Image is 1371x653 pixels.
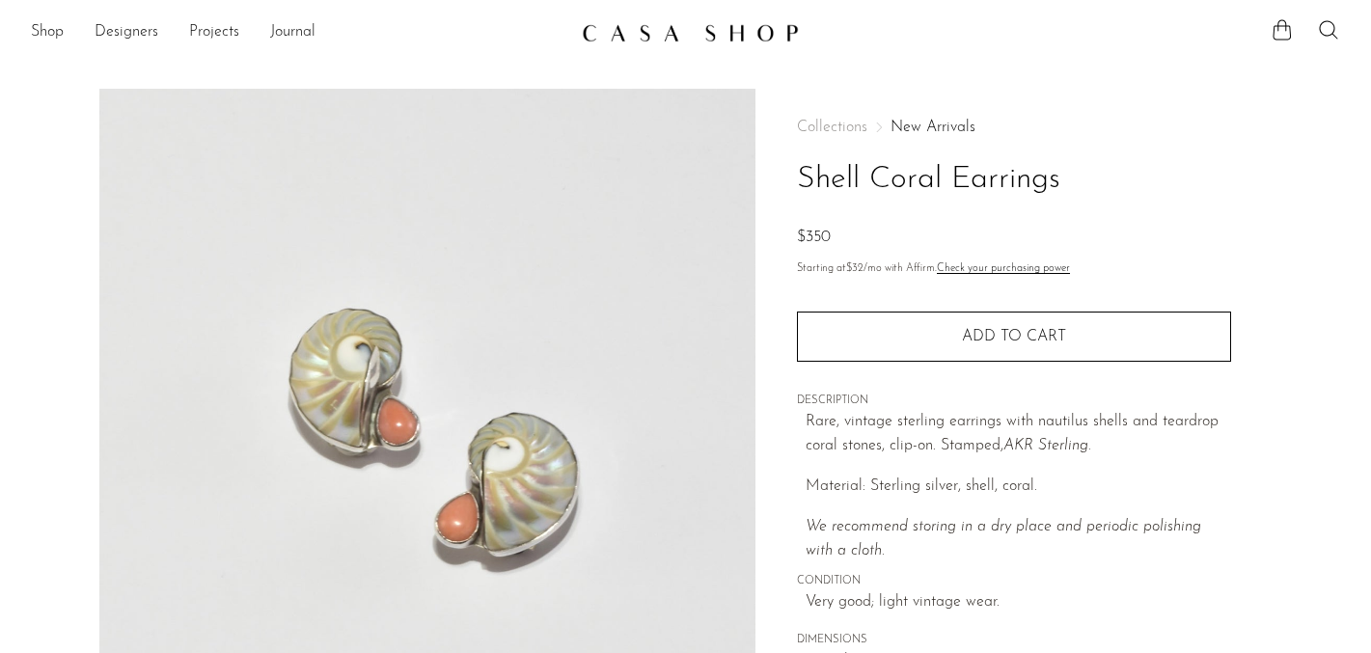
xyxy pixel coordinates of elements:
[797,155,1231,204] h1: Shell Coral Earrings
[797,230,831,245] span: $350
[95,20,158,45] a: Designers
[797,393,1231,410] span: DESCRIPTION
[797,312,1231,362] button: Add to cart
[189,20,239,45] a: Projects
[806,410,1231,459] p: Rare, vintage sterling earrings with nautilus shells and teardrop coral stones, clip-on. Stamped,
[797,120,1231,135] nav: Breadcrumbs
[937,263,1070,274] a: Check your purchasing power - Learn more about Affirm Financing (opens in modal)
[806,590,1231,615] span: Very good; light vintage wear.
[797,632,1231,649] span: DIMENSIONS
[31,16,566,49] nav: Desktop navigation
[891,120,975,135] a: New Arrivals
[31,16,566,49] ul: NEW HEADER MENU
[797,120,867,135] span: Collections
[806,475,1231,500] p: Material: Sterling silver, shell, coral.
[797,573,1231,590] span: CONDITION
[797,260,1231,278] p: Starting at /mo with Affirm.
[1003,438,1091,453] em: AKR Sterling.
[31,20,64,45] a: Shop
[846,263,864,274] span: $32
[806,519,1201,559] i: We recommend storing in a dry place and periodic polishing with a cloth.
[962,329,1066,344] span: Add to cart
[270,20,315,45] a: Journal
